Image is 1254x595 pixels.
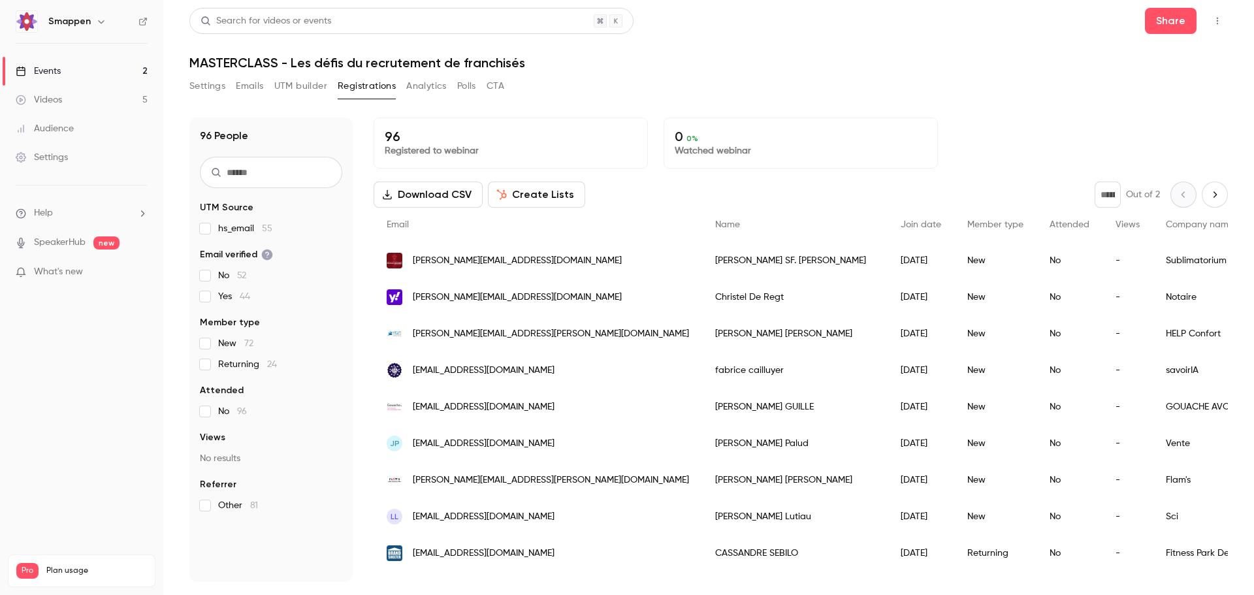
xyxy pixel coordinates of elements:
span: No [218,269,246,282]
span: Attended [1050,220,1089,229]
span: What's new [34,265,83,279]
div: [DATE] [888,498,954,535]
span: Views [1116,220,1140,229]
span: Member type [967,220,1023,229]
span: Member type [200,316,260,329]
div: [DATE] [888,462,954,498]
img: gouache.fr [387,399,402,415]
span: Other [218,499,258,512]
div: Settings [16,151,68,164]
span: 24 [267,360,277,369]
span: Help [34,206,53,220]
div: [DATE] [888,279,954,315]
span: UTM Source [200,201,253,214]
button: Analytics [406,76,447,97]
div: [PERSON_NAME] Lutiau [702,498,888,535]
img: savoiria.fr [387,362,402,378]
span: Join date [901,220,941,229]
div: - [1102,315,1153,352]
button: Settings [189,76,225,97]
div: No [1037,425,1102,462]
img: fitnesspark-group.com [387,545,402,561]
span: 96 [237,407,247,416]
span: [PERSON_NAME][EMAIL_ADDRESS][DOMAIN_NAME] [413,254,622,268]
div: - [1102,535,1153,571]
span: [PERSON_NAME][EMAIL_ADDRESS][DOMAIN_NAME] [413,291,622,304]
button: Polls [457,76,476,97]
span: [PERSON_NAME][EMAIL_ADDRESS][PERSON_NAME][DOMAIN_NAME] [413,327,689,341]
div: [DATE] [888,389,954,425]
div: New [954,425,1037,462]
span: [EMAIL_ADDRESS][DOMAIN_NAME] [413,510,555,524]
div: Search for videos or events [201,14,331,28]
div: No [1037,389,1102,425]
span: [EMAIL_ADDRESS][DOMAIN_NAME] [413,437,555,451]
div: [DATE] [888,425,954,462]
a: SpeakerHub [34,236,86,249]
span: JP [390,438,400,449]
span: hs_email [218,222,272,235]
button: Create Lists [488,182,585,208]
button: Emails [236,76,263,97]
div: New [954,498,1037,535]
span: Email [387,220,409,229]
div: No [1037,535,1102,571]
div: - [1102,279,1153,315]
p: No results [200,452,342,465]
p: 0 [675,129,927,144]
div: CASSANDRE SEBILO [702,535,888,571]
button: Next page [1202,182,1228,208]
img: aol.fr [387,289,402,305]
div: No [1037,242,1102,279]
span: No [218,405,247,418]
p: Watched webinar [675,144,927,157]
div: - [1102,352,1153,389]
div: Christel De Regt [702,279,888,315]
button: Share [1145,8,1197,34]
button: CTA [487,76,504,97]
div: New [954,279,1037,315]
div: No [1037,315,1102,352]
span: 81 [250,501,258,510]
li: help-dropdown-opener [16,206,148,220]
span: Company name [1166,220,1234,229]
div: Events [16,65,61,78]
img: Smappen [16,11,37,32]
span: new [93,236,120,249]
span: Yes [218,290,250,303]
span: Plan usage [46,566,147,576]
span: [EMAIL_ADDRESS][DOMAIN_NAME] [413,547,555,560]
img: helpconfort.com [387,326,402,342]
div: New [954,242,1037,279]
div: - [1102,425,1153,462]
span: New [218,337,253,350]
div: New [954,315,1037,352]
section: facet-groups [200,201,342,512]
span: 52 [237,271,246,280]
p: Registered to webinar [385,144,637,157]
div: [DATE] [888,242,954,279]
div: - [1102,498,1153,535]
div: [PERSON_NAME] GUILLE [702,389,888,425]
span: Returning [218,358,277,371]
div: Videos [16,93,62,106]
span: 44 [240,292,250,301]
span: Views [200,431,225,444]
h1: 96 People [200,128,248,144]
span: [EMAIL_ADDRESS][DOMAIN_NAME] [413,400,555,414]
div: - [1102,389,1153,425]
iframe: Noticeable Trigger [132,266,148,278]
span: 0 % [686,134,698,143]
div: New [954,462,1037,498]
div: No [1037,279,1102,315]
span: Name [715,220,740,229]
span: Email verified [200,248,273,261]
span: [EMAIL_ADDRESS][DOMAIN_NAME] [413,364,555,378]
img: flams.fr [387,472,402,488]
div: [DATE] [888,535,954,571]
div: New [954,352,1037,389]
span: [PERSON_NAME][EMAIL_ADDRESS][PERSON_NAME][DOMAIN_NAME] [413,474,689,487]
div: Audience [16,122,74,135]
p: Out of 2 [1126,188,1160,201]
div: - [1102,462,1153,498]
